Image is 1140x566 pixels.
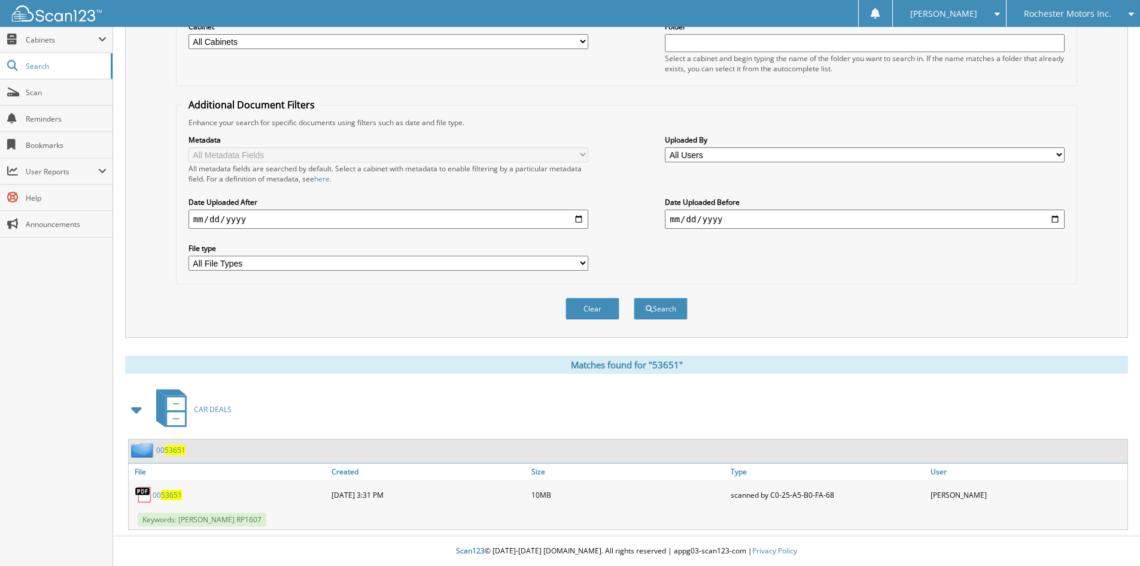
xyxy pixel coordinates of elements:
[125,356,1128,374] div: Matches found for "53651"
[189,164,588,184] div: All metadata fields are searched by default. Select a cabinet with metadata to enable filtering b...
[665,135,1065,145] label: Uploaded By
[329,483,528,507] div: [DATE] 3:31 PM
[528,464,728,480] a: Size
[149,386,232,433] a: CAR DEALS
[189,210,588,229] input: start
[314,174,330,184] a: here
[1024,10,1111,17] span: Rochester Motors Inc.
[26,167,98,177] span: User Reports
[26,61,105,71] span: Search
[665,197,1065,207] label: Date Uploaded Before
[26,193,107,203] span: Help
[131,443,156,458] img: folder2.png
[634,298,688,320] button: Search
[156,445,186,455] a: 0053651
[129,464,329,480] a: File
[1080,509,1140,566] iframe: Chat Widget
[26,140,107,150] span: Bookmarks
[665,210,1065,229] input: end
[752,546,797,556] a: Privacy Policy
[12,5,102,22] img: scan123-logo-white.svg
[928,464,1127,480] a: User
[26,219,107,229] span: Announcements
[728,464,928,480] a: Type
[135,486,153,504] img: PDF.png
[189,135,588,145] label: Metadata
[329,464,528,480] a: Created
[153,490,182,500] a: 0053651
[928,483,1127,507] div: [PERSON_NAME]
[665,53,1065,74] div: Select a cabinet and begin typing the name of the folder you want to search in. If the name match...
[189,243,588,253] label: File type
[26,87,107,98] span: Scan
[183,117,1071,128] div: Enhance your search for specific documents using filters such as date and file type.
[165,445,186,455] span: 53651
[26,35,98,45] span: Cabinets
[26,114,107,124] span: Reminders
[189,197,588,207] label: Date Uploaded After
[161,490,182,500] span: 53651
[456,546,485,556] span: Scan123
[910,10,977,17] span: [PERSON_NAME]
[728,483,928,507] div: scanned by C0-25-A5-B0-FA-68
[528,483,728,507] div: 10MB
[113,537,1140,566] div: © [DATE]-[DATE] [DOMAIN_NAME]. All rights reserved | appg03-scan123-com |
[566,298,619,320] button: Clear
[183,98,321,111] legend: Additional Document Filters
[194,404,232,414] span: CAR DEALS
[138,513,266,526] span: Keywords: [PERSON_NAME] RP1607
